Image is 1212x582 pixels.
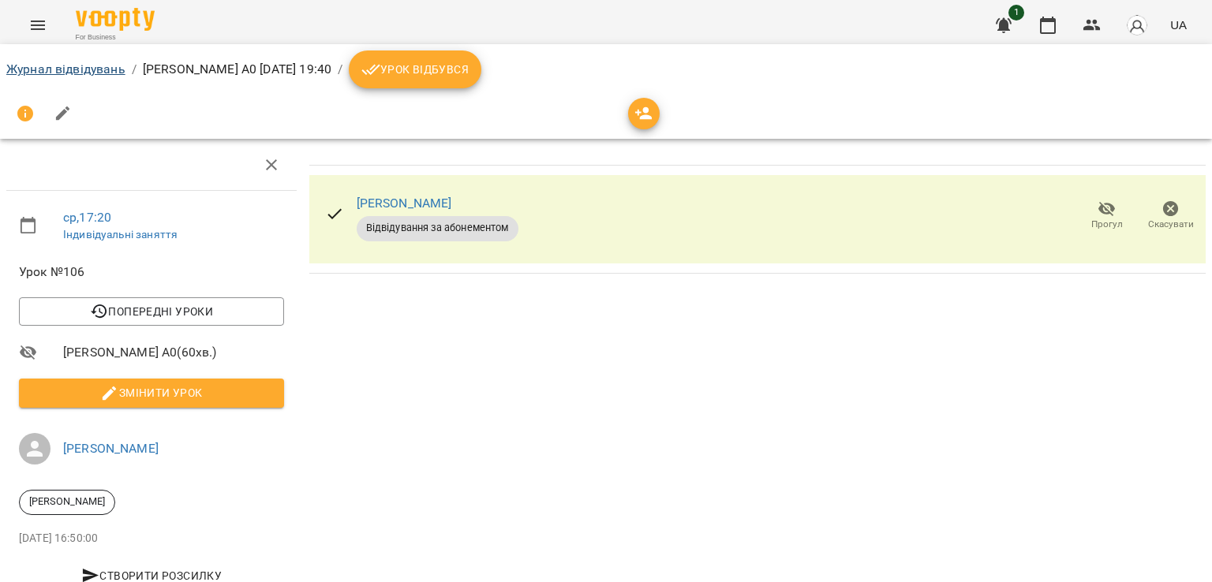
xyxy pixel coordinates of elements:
span: Змінити урок [32,383,271,402]
button: UA [1164,10,1193,39]
span: Урок відбувся [361,60,469,79]
div: [PERSON_NAME] [19,490,115,515]
span: [PERSON_NAME] [20,494,114,509]
nav: breadcrumb [6,50,1206,88]
span: Відвідування за абонементом [357,221,518,235]
p: [PERSON_NAME] А0 [DATE] 19:40 [143,60,331,79]
span: Скасувати [1148,218,1194,231]
span: UA [1170,17,1187,33]
span: Урок №106 [19,263,284,282]
a: ср , 17:20 [63,210,111,225]
img: avatar_s.png [1126,14,1148,36]
img: Voopty Logo [76,8,155,31]
button: Прогул [1075,194,1139,238]
a: Журнал відвідувань [6,62,125,76]
span: For Business [76,32,155,43]
li: / [132,60,137,79]
span: Попередні уроки [32,302,271,321]
a: [PERSON_NAME] [63,441,159,456]
a: Індивідуальні заняття [63,228,178,241]
button: Попередні уроки [19,297,284,326]
p: [DATE] 16:50:00 [19,531,284,547]
button: Урок відбувся [349,50,481,88]
li: / [338,60,342,79]
span: [PERSON_NAME] А0 ( 60 хв. ) [63,343,284,362]
button: Змінити урок [19,379,284,407]
a: [PERSON_NAME] [357,196,452,211]
span: Прогул [1091,218,1123,231]
button: Скасувати [1139,194,1203,238]
span: 1 [1008,5,1024,21]
button: Menu [19,6,57,44]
